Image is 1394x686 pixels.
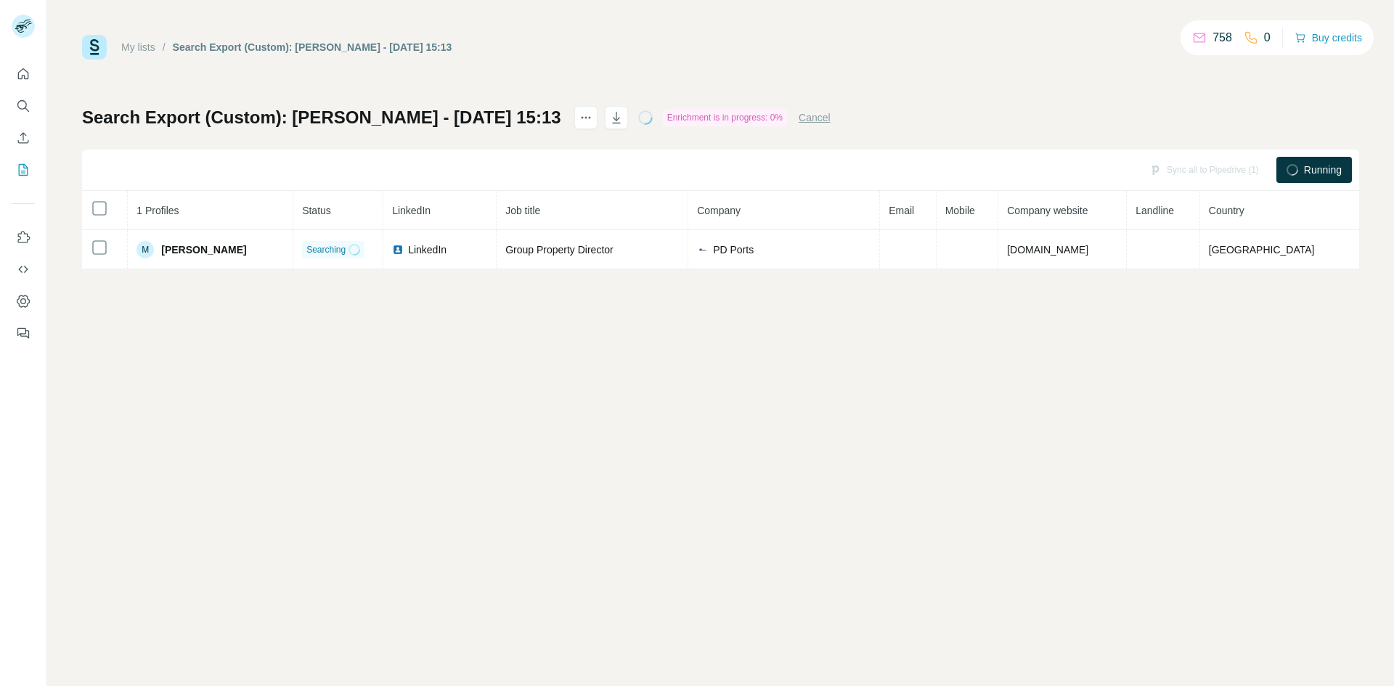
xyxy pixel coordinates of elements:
[12,157,35,183] button: My lists
[697,205,741,216] span: Company
[1209,244,1315,256] span: [GEOGRAPHIC_DATA]
[163,40,166,54] li: /
[1295,28,1362,48] button: Buy credits
[505,244,614,256] span: Group Property Director
[713,242,754,257] span: PD Ports
[408,242,447,257] span: LinkedIn
[1209,205,1244,216] span: Country
[82,35,107,60] img: Surfe Logo
[173,40,452,54] div: Search Export (Custom): [PERSON_NAME] - [DATE] 15:13
[12,61,35,87] button: Quick start
[1304,163,1342,177] span: Running
[12,256,35,282] button: Use Surfe API
[799,110,831,125] button: Cancel
[1007,244,1088,256] span: [DOMAIN_NAME]
[392,244,404,256] img: LinkedIn logo
[697,244,709,256] img: company-logo
[12,224,35,250] button: Use Surfe on LinkedIn
[136,241,154,258] div: M
[1007,205,1088,216] span: Company website
[1212,29,1232,46] p: 758
[392,205,431,216] span: LinkedIn
[121,41,155,53] a: My lists
[161,242,246,257] span: [PERSON_NAME]
[12,125,35,151] button: Enrich CSV
[889,205,914,216] span: Email
[302,205,331,216] span: Status
[574,106,598,129] button: actions
[82,106,561,129] h1: Search Export (Custom): [PERSON_NAME] - [DATE] 15:13
[12,288,35,314] button: Dashboard
[663,109,787,126] div: Enrichment is in progress: 0%
[306,243,346,256] span: Searching
[12,93,35,119] button: Search
[1264,29,1271,46] p: 0
[1136,205,1174,216] span: Landline
[12,320,35,346] button: Feedback
[136,205,179,216] span: 1 Profiles
[505,205,540,216] span: Job title
[945,205,975,216] span: Mobile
